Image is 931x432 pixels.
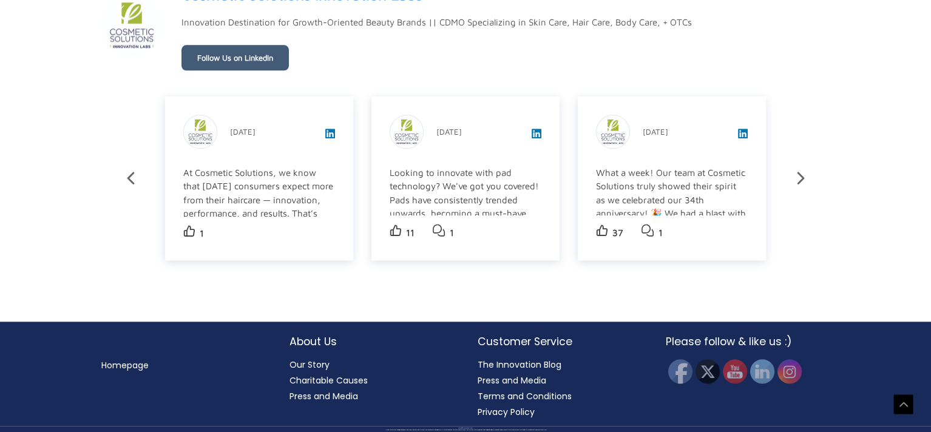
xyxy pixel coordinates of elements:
[289,357,453,404] nav: About Us
[643,124,668,139] p: [DATE]
[183,166,333,399] div: At Cosmetic Solutions, we know that [DATE] consumers expect more from their haircare — innovation...
[738,130,748,140] a: View post on LinkedIn
[658,224,663,241] p: 1
[390,166,540,412] div: Looking to innovate with pad technology? We've got you covered! Pads have consistently trended up...
[289,359,330,371] a: Our Story
[478,390,572,402] a: Terms and Conditions
[596,166,746,412] div: What a week! Our team at Cosmetic Solutions truly showed their spirit as we celebrated our 34th a...
[21,428,910,429] div: Copyright © 2025
[478,406,535,418] a: Privacy Policy
[181,14,692,31] p: Innovation Destination for Growth-Oriented Beauty Brands || CDMO Specializing in Skin Care, Hair ...
[450,224,454,241] p: 1
[181,45,289,70] a: Follow Us on LinkedIn
[184,115,217,148] img: sk-post-userpic
[230,124,256,139] p: [DATE]
[696,359,720,383] img: Twitter
[289,390,358,402] a: Press and Media
[406,224,415,241] p: 11
[668,359,692,383] img: Facebook
[478,357,642,420] nav: Customer Service
[101,357,265,373] nav: Menu
[325,130,335,140] a: View post on LinkedIn
[436,124,462,139] p: [DATE]
[532,130,541,140] a: View post on LinkedIn
[478,334,642,349] h2: Customer Service
[666,334,830,349] h2: Please follow & like us :)
[200,225,204,242] p: 1
[289,334,453,349] h2: About Us
[612,224,623,241] p: 37
[597,115,629,148] img: sk-post-userpic
[390,115,423,148] img: sk-post-userpic
[101,359,149,371] a: Homepage
[289,374,368,386] a: Charitable Causes
[478,359,561,371] a: The Innovation Blog
[21,430,910,431] div: All material on this Website, including design, text, images, logos and sounds, are owned by Cosm...
[478,374,546,386] a: Press and Media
